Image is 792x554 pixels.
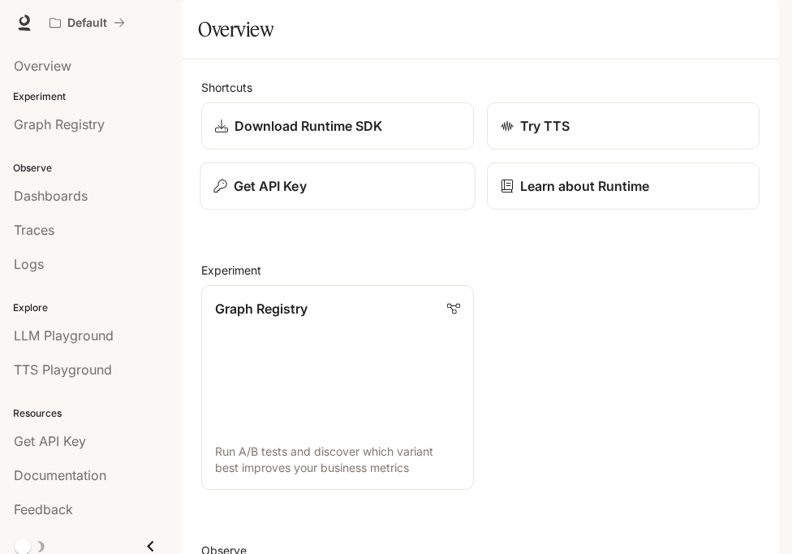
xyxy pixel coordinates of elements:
[215,444,460,476] p: Run A/B tests and discover which variant best improves your business metrics
[520,176,649,196] p: Learn about Runtime
[520,116,570,136] p: Try TTS
[201,79,760,96] h2: Shortcuts
[487,102,760,149] a: Try TTS
[201,285,474,490] a: Graph RegistryRun A/B tests and discover which variant best improves your business metrics
[487,162,760,210] a: Learn about Runtime
[67,16,107,30] p: Default
[42,6,132,39] button: All workspaces
[198,13,273,45] h1: Overview
[201,262,760,279] h2: Experiment
[215,299,308,318] p: Graph Registry
[201,102,474,149] a: Download Runtime SDK
[234,176,307,196] p: Get API Key
[235,116,382,136] p: Download Runtime SDK
[200,162,475,210] button: Get API Key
